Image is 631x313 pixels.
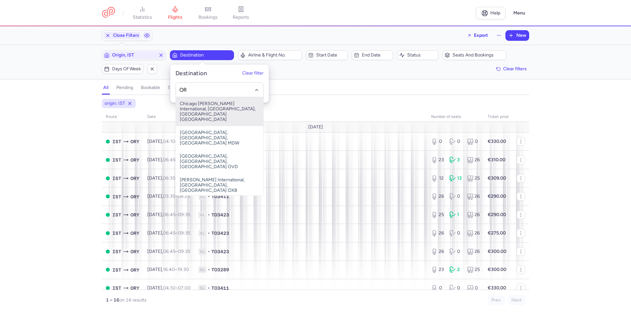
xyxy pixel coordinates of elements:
strong: €290.00 [488,193,506,199]
span: [DATE], [147,139,191,144]
div: 0 [467,285,480,291]
strong: €330.00 [488,285,506,291]
span: Istanbul Airport, İstanbul, Turkey [112,175,121,182]
h4: sold out [168,85,185,91]
span: Istanbul Airport, İstanbul, Turkey [112,156,121,164]
span: on 16 results [119,297,147,303]
h4: all [103,85,108,91]
span: Orly, Paris, France [130,230,139,237]
span: Status [407,53,436,58]
button: End date [352,50,393,60]
span: – [163,175,190,181]
time: 06:35 [163,175,175,181]
span: Istanbul Airport, İstanbul, Turkey [112,230,121,237]
span: OPEN [106,213,110,217]
span: Close Filters [113,33,139,38]
time: 09:35 [178,230,190,236]
span: • [208,193,210,200]
span: [GEOGRAPHIC_DATA], [GEOGRAPHIC_DATA], [GEOGRAPHIC_DATA] MDW [176,126,263,150]
button: Close Filters [102,31,142,40]
strong: €300.00 [488,249,506,254]
div: 26 [431,193,444,200]
time: 09:35 [178,212,190,217]
span: TO3423 [211,248,229,255]
button: Status [397,50,438,60]
span: – [163,249,190,254]
a: Help [476,7,505,19]
span: • [208,285,210,291]
div: 25 [467,266,480,273]
span: Destination [180,53,232,58]
span: Orly, Paris, France [130,138,139,145]
time: 07:00 [178,285,191,291]
span: Istanbul Airport, İstanbul, Turkey [112,266,121,274]
span: OPEN [106,158,110,162]
strong: 1 – 16 [106,297,119,303]
button: Menu [509,7,529,19]
span: New [516,33,526,38]
span: End date [362,53,391,58]
span: OPEN [106,140,110,144]
span: [DATE], [147,267,189,272]
span: Orly, Paris, France [130,266,139,274]
div: 0 [467,138,480,145]
a: flights [159,6,192,20]
span: ORY [130,175,139,182]
span: 1L [199,193,206,200]
span: [GEOGRAPHIC_DATA], [GEOGRAPHIC_DATA], [GEOGRAPHIC_DATA] OVD [176,150,263,173]
span: – [163,267,189,272]
span: Clear filters [503,66,527,71]
div: 12 [431,175,444,182]
a: statistics [126,6,159,20]
span: – [163,139,191,144]
span: TO3289 [211,266,229,273]
time: 04:10 [163,139,175,144]
span: • [208,212,210,218]
th: Flight number [195,112,427,122]
div: 23 [431,157,444,163]
time: 19:30 [177,267,189,272]
div: 26 [431,248,444,255]
div: 1 [449,212,462,218]
time: 03:35 [163,193,175,199]
span: [DATE], [147,249,190,254]
button: Clear filter [242,71,264,76]
span: TO3411 [211,285,229,291]
span: 1L [199,285,206,291]
time: 06:45 [163,249,175,254]
strong: €275.00 [488,230,506,236]
a: bookings [192,6,224,20]
span: origin: IST [105,100,125,107]
button: Days of week [102,64,143,74]
span: [DATE], [147,212,190,217]
strong: €330.00 [488,139,506,144]
span: bookings [199,14,218,20]
span: Export [474,33,488,38]
span: Help [490,11,500,15]
strong: €310.00 [488,157,505,163]
button: Airline & Flight No. [238,50,302,60]
div: 2 [449,266,462,273]
span: Origin, IST [112,53,156,58]
span: 1L [199,212,206,218]
span: [DATE], [147,193,190,199]
time: 04:10 [163,285,175,291]
th: number of seats [427,112,484,122]
div: 0 [449,138,462,145]
strong: €290.00 [488,212,506,217]
span: Chicago [PERSON_NAME] International, [GEOGRAPHIC_DATA], [GEOGRAPHIC_DATA] [GEOGRAPHIC_DATA] [176,97,263,126]
span: – [163,212,190,217]
button: Clear filters [494,64,529,74]
span: [DATE], [147,175,190,181]
span: – [163,193,190,199]
span: • [208,230,210,236]
div: 3 [449,157,462,163]
th: date [143,112,195,122]
button: Origin, IST [102,50,166,60]
div: 25 [467,175,480,182]
span: TO3423 [211,212,229,218]
button: Prev. [488,295,505,305]
div: 26 [467,230,480,236]
strong: €309.00 [488,175,506,181]
span: OPEN [106,176,110,180]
